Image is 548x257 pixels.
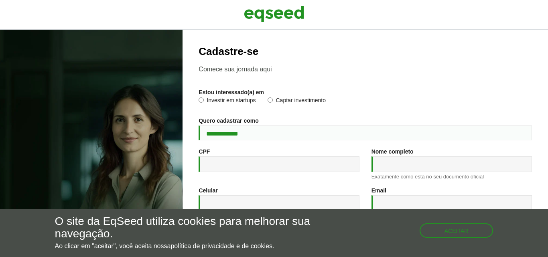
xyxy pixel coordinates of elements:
input: Investir em startups [199,97,204,103]
p: Comece sua jornada aqui [199,65,532,73]
p: Ao clicar em "aceitar", você aceita nossa . [55,242,318,250]
input: Captar investimento [268,97,273,103]
label: CPF [199,149,210,154]
label: Quero cadastrar como [199,118,258,123]
img: EqSeed Logo [244,4,304,24]
h5: O site da EqSeed utiliza cookies para melhorar sua navegação. [55,215,318,240]
label: Celular [199,188,217,193]
button: Aceitar [420,223,493,238]
h2: Cadastre-se [199,46,532,57]
label: Estou interessado(a) em [199,89,264,95]
label: Captar investimento [268,97,326,105]
label: Email [371,188,386,193]
label: Nome completo [371,149,414,154]
div: Exatamente como está no seu documento oficial [371,174,532,179]
label: Investir em startups [199,97,256,105]
a: política de privacidade e de cookies [170,243,272,249]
